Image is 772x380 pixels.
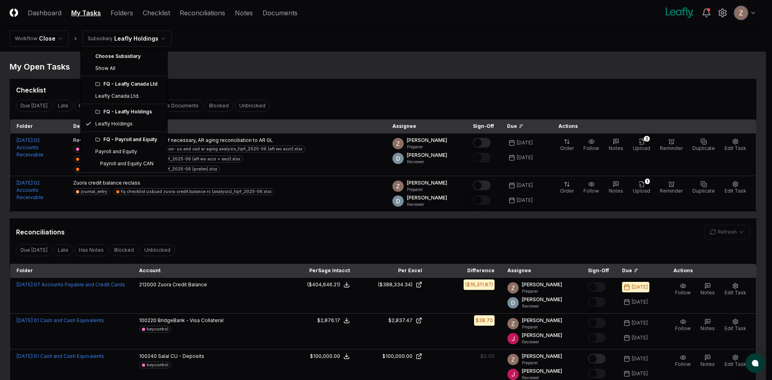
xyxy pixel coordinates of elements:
div: Payroll and Equity CAN [95,160,154,167]
div: FQ - Leafly Holdings [95,108,162,115]
div: Payroll and Equity [95,148,137,155]
div: Leafly Canada Ltd. [95,92,140,100]
div: FQ - Payroll and Equity [95,136,162,143]
span: Show All [95,65,115,72]
div: Leafly Holdings [95,120,133,127]
div: FQ - Leafly Canada Ltd [95,80,162,88]
div: Choose Subsidiary [82,50,166,62]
